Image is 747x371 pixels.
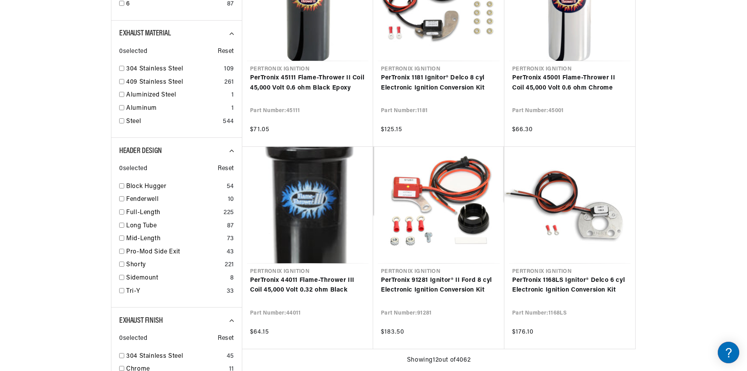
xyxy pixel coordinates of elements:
a: PerTronix 44011 Flame-Thrower III Coil 45,000 Volt 0.32 ohm Black [250,276,365,295]
button: Contact Us [8,208,148,222]
span: 0 selected [119,47,147,57]
div: 1 [231,104,234,114]
div: Ignition Products [8,54,148,62]
a: 409 Stainless Steel [126,77,221,88]
a: Steel [126,117,220,127]
div: 33 [227,287,234,297]
div: Payment, Pricing, and Promotions [8,183,148,190]
a: PerTronix 91281 Ignitor® II Ford 8 cyl Electronic Ignition Conversion Kit [381,276,497,295]
span: Reset [218,334,234,344]
div: 8 [230,273,234,283]
span: 0 selected [119,164,147,174]
div: 221 [225,260,234,270]
a: Shorty [126,260,222,270]
a: Full-Length [126,208,220,218]
div: 10 [228,195,234,205]
span: Header Design [119,147,162,155]
a: POWERED BY ENCHANT [107,224,150,232]
div: 109 [224,64,234,74]
div: 225 [224,208,234,218]
span: 0 selected [119,334,147,344]
div: 73 [227,234,234,244]
a: Aluminum [126,104,228,114]
a: Pro-Mod Side Exit [126,247,224,257]
div: 261 [224,77,234,88]
span: Exhaust Finish [119,317,162,325]
a: PerTronix 45001 Flame-Thrower II Coil 45,000 Volt 0.6 ohm Chrome [512,73,627,93]
a: Aluminized Steel [126,90,228,100]
a: 304 Stainless Steel [126,64,221,74]
div: 43 [227,247,234,257]
div: 54 [227,182,234,192]
div: 1 [231,90,234,100]
span: Reset [218,47,234,57]
span: Exhaust Material [119,30,171,37]
a: Fenderwell [126,195,225,205]
a: Orders FAQ [8,162,148,174]
div: Orders [8,150,148,158]
a: Block Hugger [126,182,224,192]
a: Mid-Length [126,234,224,244]
a: PerTronix 45111 Flame-Thrower II Coil 45,000 Volt 0.6 ohm Black Epoxy [250,73,365,93]
div: Shipping [8,118,148,126]
a: PerTronix 1181 Ignitor® Delco 8 cyl Electronic Ignition Conversion Kit [381,73,497,93]
a: FAQs [8,98,148,111]
a: 304 Stainless Steel [126,352,224,362]
a: Shipping FAQs [8,130,148,142]
span: Reset [218,164,234,174]
a: Payment, Pricing, and Promotions FAQ [8,195,148,207]
span: Showing 12 out of 4062 [407,355,470,366]
a: FAQ [8,66,148,78]
div: JBA Performance Exhaust [8,86,148,93]
a: Tri-Y [126,287,224,297]
div: 87 [227,221,234,231]
div: 45 [227,352,234,362]
a: Sidemount [126,273,227,283]
a: PerTronix 1168LS Ignitor® Delco 6 cyl Electronic Ignition Conversion Kit [512,276,627,295]
div: 544 [223,117,234,127]
a: Long Tube [126,221,224,231]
